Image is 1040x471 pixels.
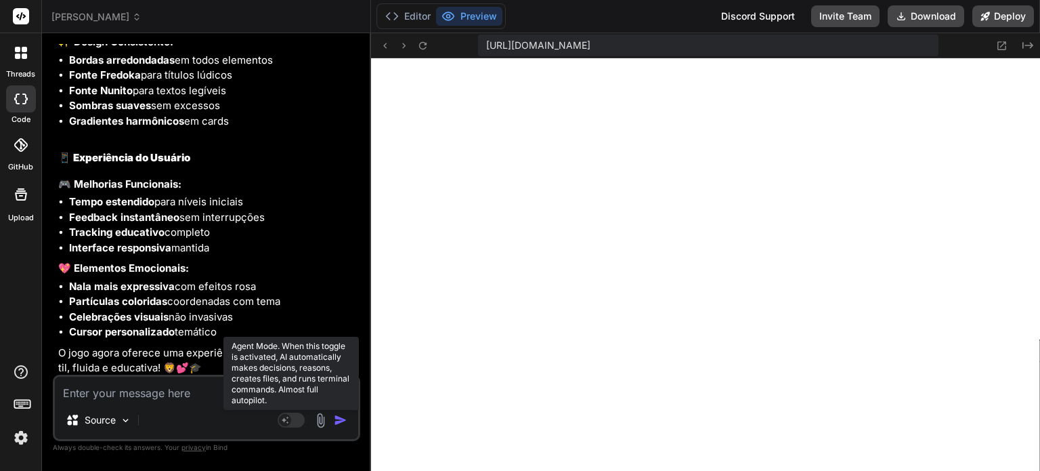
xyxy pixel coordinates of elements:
[69,99,151,112] strong: Sombras suaves
[69,280,175,293] strong: Nala mais expressiva
[69,241,171,254] strong: Interface responsiva
[53,441,360,454] p: Always double-check its answers. Your in Bind
[69,195,154,208] strong: Tempo estendido
[181,443,206,451] span: privacy
[334,413,347,427] img: icon
[69,115,184,127] strong: Gradientes harmônicos
[8,212,34,224] label: Upload
[51,10,142,24] span: [PERSON_NAME]
[9,426,32,449] img: settings
[69,84,133,97] strong: Fonte Nunito
[380,7,436,26] button: Editor
[69,54,175,66] strong: Bordas arredondadas
[69,225,357,241] li: completo
[6,68,35,80] label: threads
[69,295,167,308] strong: Partículas coloridas
[69,226,165,239] strong: Tracking educativo
[713,5,803,27] div: Discord Support
[69,210,357,226] li: sem interrupções
[811,5,880,27] button: Invite Team
[69,241,357,256] li: mantida
[69,194,357,210] li: para níveis iniciais
[486,39,590,52] span: [URL][DOMAIN_NAME]
[69,310,357,325] li: não invasivas
[8,161,33,173] label: GitHub
[436,7,502,26] button: Preview
[69,98,357,114] li: sem excessos
[69,211,179,224] strong: Feedback instantâneo
[371,58,1040,471] iframe: Preview
[58,346,357,376] p: O jogo agora oferece uma experiência verdadeiramente infantil, fluida e educativa! 🦁💕🎓
[69,53,357,68] li: em todos elementos
[58,151,190,164] strong: 📱 Experiência do Usuário
[69,310,169,323] strong: Celebrações visuais
[120,415,131,426] img: Pick Models
[69,279,357,295] li: com efeitos rosa
[58,262,189,274] strong: 💖 Elementos Emocionais:
[69,325,357,340] li: temático
[69,68,141,81] strong: Fonte Fredoka
[85,413,116,427] p: Source
[972,5,1034,27] button: Deploy
[69,83,357,99] li: para textos legíveis
[58,178,181,190] strong: 🎮 Melhorias Funcionais:
[888,5,964,27] button: Download
[275,412,307,428] button: Agent Mode. When this toggle is activated, AI automatically makes decisions, reasons, creates fil...
[69,68,357,83] li: para títulos lúdicos
[69,114,357,129] li: em cards
[69,325,175,338] strong: Cursor personalizado
[69,294,357,310] li: coordenadas com tema
[12,114,30,125] label: code
[313,413,328,428] img: attachment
